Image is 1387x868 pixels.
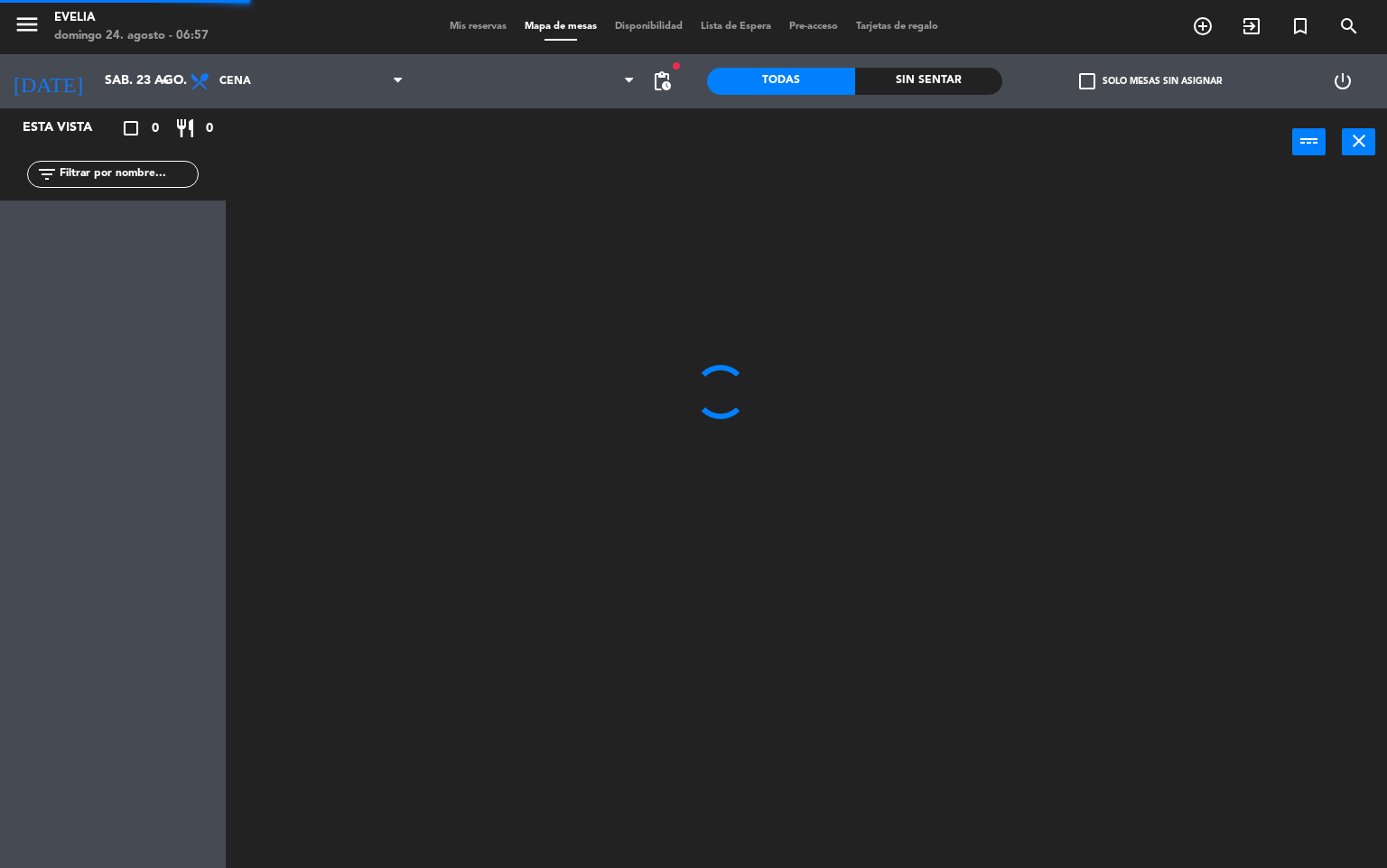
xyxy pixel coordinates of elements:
[671,61,682,71] span: fiber_manual_record
[855,68,1003,95] div: Sin sentar
[58,164,198,184] input: Filtrar por nombre...
[707,68,855,95] div: Todas
[1332,70,1354,92] i: power_settings_new
[54,9,209,27] div: Evelia
[1342,128,1375,155] button: close
[1289,15,1311,37] i: turned_in_not
[219,75,251,88] span: Cena
[1348,130,1370,152] i: close
[651,70,673,92] span: pending_actions
[206,118,213,139] span: 0
[54,27,209,45] div: domingo 24. agosto - 06:57
[1292,128,1326,155] button: power_input
[692,22,780,32] span: Lista de Espera
[154,70,176,92] i: arrow_drop_down
[152,118,159,139] span: 0
[1192,15,1214,37] i: add_circle_outline
[847,22,947,32] span: Tarjetas de regalo
[120,117,142,139] i: crop_square
[516,22,606,32] span: Mapa de mesas
[1079,73,1222,89] label: Solo mesas sin asignar
[14,11,41,44] button: menu
[36,163,58,185] i: filter_list
[1241,15,1262,37] i: exit_to_app
[1299,130,1320,152] i: power_input
[9,117,130,139] div: Esta vista
[1079,73,1095,89] span: check_box_outline_blank
[14,11,41,38] i: menu
[174,117,196,139] i: restaurant
[441,22,516,32] span: Mis reservas
[780,22,847,32] span: Pre-acceso
[1338,15,1360,37] i: search
[606,22,692,32] span: Disponibilidad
